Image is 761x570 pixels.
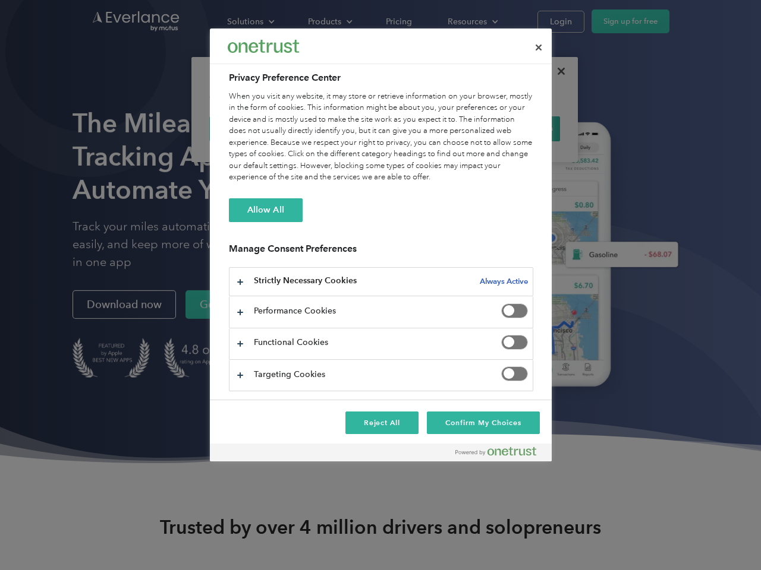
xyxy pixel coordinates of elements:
[229,243,533,261] h3: Manage Consent Preferences
[210,28,552,461] div: Preference center
[455,446,536,456] img: Powered by OneTrust Opens in a new Tab
[455,446,546,461] a: Powered by OneTrust Opens in a new Tab
[210,28,552,461] div: Privacy Preference Center
[345,411,419,434] button: Reject All
[526,34,552,61] button: Close
[229,198,303,222] button: Allow All
[427,411,539,434] button: Confirm My Choices
[228,40,299,52] img: Everlance
[228,34,299,58] div: Everlance
[229,71,533,85] h2: Privacy Preference Center
[229,91,533,183] div: When you visit any website, it may store or retrieve information on your browser, mostly in the f...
